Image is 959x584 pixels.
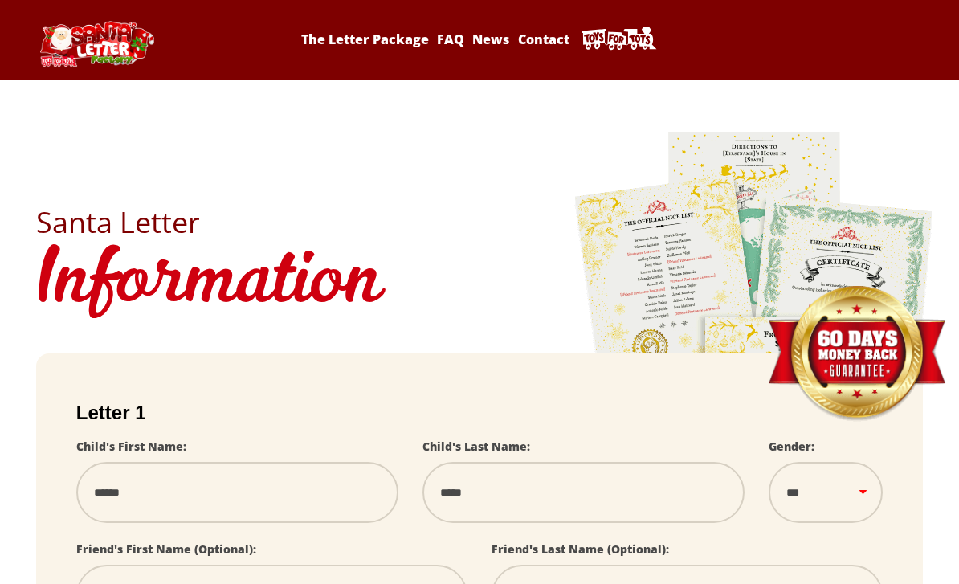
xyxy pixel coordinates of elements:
[492,541,669,557] label: Friend's Last Name (Optional):
[299,31,431,48] a: The Letter Package
[573,129,935,578] img: letters.png
[76,439,186,454] label: Child's First Name:
[422,439,530,454] label: Child's Last Name:
[769,439,814,454] label: Gender:
[36,237,923,329] h1: Information
[36,21,157,67] img: Santa Letter Logo
[36,208,923,237] h2: Santa Letter
[470,31,512,48] a: News
[516,31,572,48] a: Contact
[855,536,943,576] iframe: Opens a widget where you can find more information
[766,285,947,423] img: Money Back Guarantee
[435,31,467,48] a: FAQ
[76,402,883,424] h2: Letter 1
[76,541,256,557] label: Friend's First Name (Optional):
